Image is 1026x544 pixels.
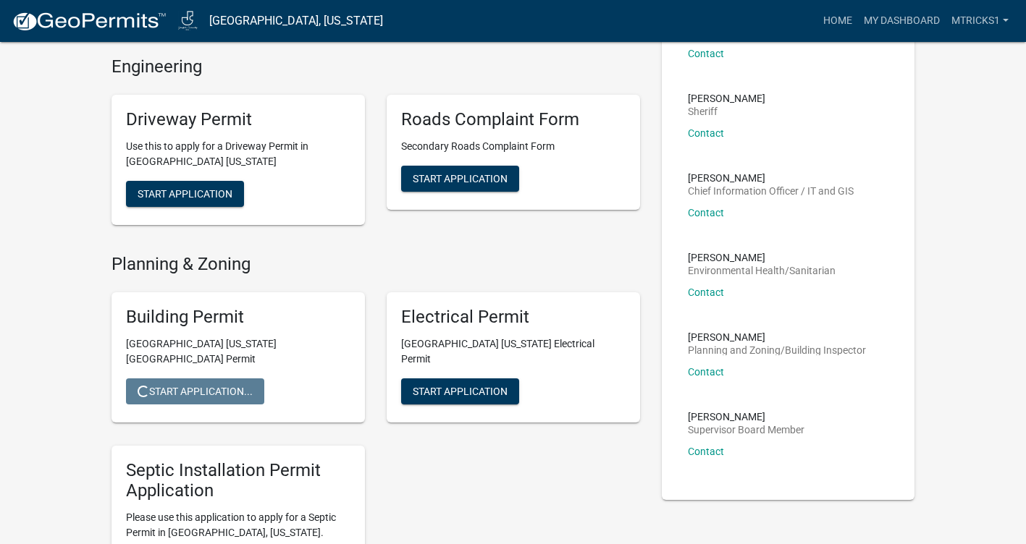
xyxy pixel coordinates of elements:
h4: Planning & Zoning [112,254,640,275]
span: Start Application [413,173,508,184]
span: Start Application... [138,385,253,396]
p: [PERSON_NAME] [688,173,854,183]
h5: Electrical Permit [401,307,626,328]
a: Contact [688,127,724,139]
p: Secondary Roads Complaint Form [401,139,626,154]
h5: Driveway Permit [126,109,350,130]
a: Contact [688,446,724,457]
p: [GEOGRAPHIC_DATA] [US_STATE] Electrical Permit [401,336,626,367]
button: Start Application... [126,378,264,404]
p: Chief Information Officer / IT and GIS [688,186,854,196]
a: Contact [688,207,724,218]
p: [PERSON_NAME] [688,93,765,103]
a: Home [817,7,858,35]
p: Environmental Health/Sanitarian [688,265,836,276]
button: Start Application [401,166,519,192]
span: Start Application [138,188,232,200]
a: Contact [688,286,724,298]
p: Sheriff [688,106,765,116]
h5: Roads Complaint Form [401,109,626,130]
h5: Septic Installation Permit Application [126,460,350,502]
p: Supervisor Board Member [688,425,804,435]
p: [PERSON_NAME] [688,332,866,342]
p: Please use this application to apply for a Septic Permit in [GEOGRAPHIC_DATA], [US_STATE]. [126,510,350,540]
p: [PERSON_NAME] [688,252,836,263]
a: My Dashboard [858,7,946,35]
button: Start Application [401,378,519,404]
p: Use this to apply for a Driveway Permit in [GEOGRAPHIC_DATA] [US_STATE] [126,139,350,169]
p: [GEOGRAPHIC_DATA] [US_STATE][GEOGRAPHIC_DATA] Permit [126,336,350,367]
h5: Building Permit [126,307,350,328]
a: mtricks1 [946,7,1014,35]
a: [GEOGRAPHIC_DATA], [US_STATE] [209,9,383,33]
p: Planning and Zoning/Building Inspector [688,345,866,355]
h4: Engineering [112,56,640,77]
a: Contact [688,366,724,378]
span: Start Application [413,385,508,396]
p: [PERSON_NAME] [688,412,804,422]
button: Start Application [126,181,244,207]
a: Contact [688,48,724,59]
img: Jasper County, Iowa [178,11,198,30]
